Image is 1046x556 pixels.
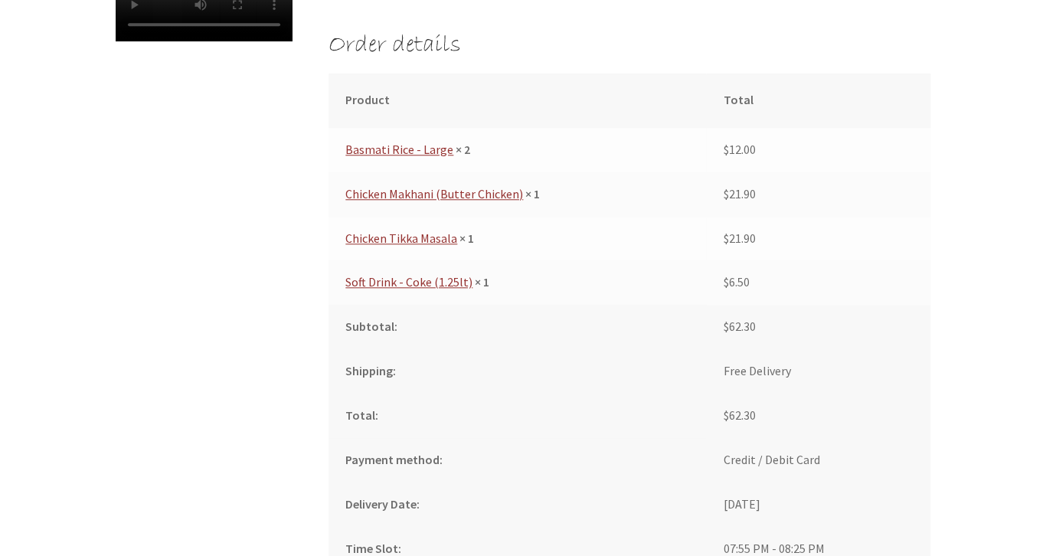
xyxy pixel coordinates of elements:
td: [DATE] [706,482,930,527]
th: Product [329,74,707,128]
span: $ [724,186,729,201]
strong: × 1 [459,231,474,246]
h2: Order details [329,31,930,61]
bdi: 21.90 [724,186,756,201]
bdi: 6.50 [724,274,750,289]
bdi: 21.90 [724,231,756,246]
td: Credit / Debit Card [706,438,930,482]
td: Free Delivery [706,349,930,394]
strong: × 1 [525,186,540,201]
a: Chicken Makhani (Butter Chicken) [345,186,523,201]
strong: × 1 [475,274,489,289]
span: $ [724,407,729,423]
a: Soft Drink - Coke (1.25lt) [345,274,472,289]
span: $ [724,319,729,334]
span: 62.30 [724,319,756,334]
bdi: 12.00 [724,142,756,157]
th: Total: [329,394,707,438]
span: $ [724,142,729,157]
th: Delivery Date: [329,482,707,527]
th: Shipping: [329,349,707,394]
span: $ [724,274,729,289]
a: Basmati Rice - Large [345,142,453,157]
span: $ [724,231,729,246]
th: Payment method: [329,438,707,482]
a: Chicken Tikka Masala [345,231,457,246]
strong: × 2 [456,142,470,157]
th: Subtotal: [329,305,707,349]
span: 62.30 [724,407,756,423]
th: Total [706,74,930,128]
